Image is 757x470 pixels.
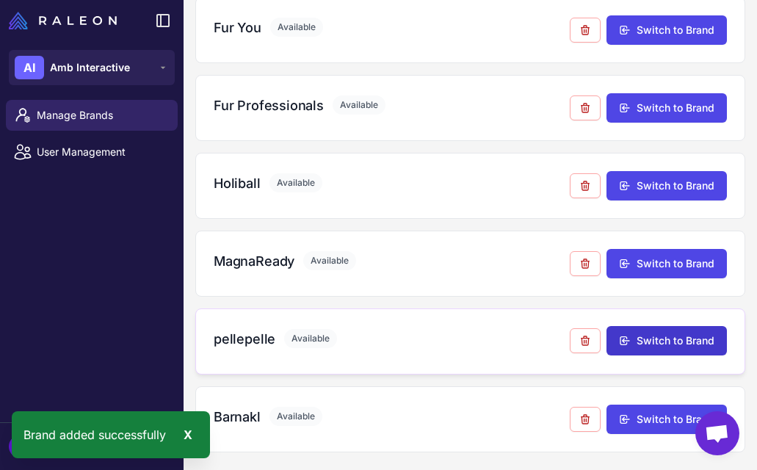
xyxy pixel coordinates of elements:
img: Raleon Logo [9,12,117,29]
button: Switch to Brand [606,326,727,355]
button: Switch to Brand [606,249,727,278]
h3: pellepelle [214,329,275,349]
div: AI [15,56,44,79]
button: Switch to Brand [606,93,727,123]
div: Open chat [695,411,739,455]
div: X [178,423,198,446]
span: Manage Brands [37,107,166,123]
a: Raleon Logo [9,12,123,29]
h3: Fur Professionals [214,95,324,115]
div: MV [9,435,38,458]
h3: Fur You [214,18,261,37]
button: Remove from agency [570,407,601,432]
button: Switch to Brand [606,405,727,434]
span: Available [269,407,322,426]
span: Available [284,329,337,348]
button: Remove from agency [570,95,601,120]
a: Manage Brands [6,100,178,131]
button: Switch to Brand [606,15,727,45]
h3: MagnaReady [214,251,294,271]
span: Available [303,251,356,270]
span: Available [270,18,323,37]
span: Available [333,95,385,115]
button: Switch to Brand [606,171,727,200]
h3: Barnakl [214,407,261,427]
div: Brand added successfully [12,411,210,458]
button: Remove from agency [570,18,601,43]
a: User Management [6,137,178,167]
span: Available [269,173,322,192]
button: Remove from agency [570,173,601,198]
span: Amb Interactive [50,59,130,76]
h3: Holiball [214,173,261,193]
button: AIAmb Interactive [9,50,175,85]
button: Remove from agency [570,328,601,353]
span: User Management [37,144,166,160]
button: Remove from agency [570,251,601,276]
